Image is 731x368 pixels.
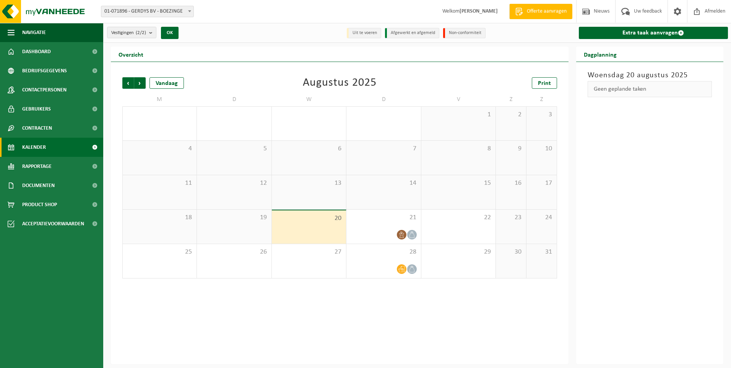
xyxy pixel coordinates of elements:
span: Volgende [134,77,146,89]
span: 6 [276,145,342,153]
td: Z [496,93,526,106]
span: 17 [530,179,553,187]
span: 31 [530,248,553,256]
span: 28 [350,248,417,256]
span: 01-071896 - GERDYS BV - BOEZINGE [101,6,193,17]
h3: Woensdag 20 augustus 2025 [588,70,712,81]
td: M [122,93,197,106]
span: 7 [350,145,417,153]
span: 20 [276,214,342,223]
span: 11 [127,179,193,187]
li: Uit te voeren [347,28,381,38]
span: Dashboard [22,42,51,61]
span: Navigatie [22,23,46,42]
span: 13 [276,179,342,187]
button: OK [161,27,179,39]
span: 25 [127,248,193,256]
span: 29 [425,248,492,256]
span: 22 [425,213,492,222]
div: Geen geplande taken [588,81,712,97]
span: Print [538,80,551,86]
span: Contracten [22,119,52,138]
span: 12 [201,179,267,187]
li: Afgewerkt en afgemeld [385,28,439,38]
span: Rapportage [22,157,52,176]
span: 3 [530,111,553,119]
span: 10 [530,145,553,153]
span: 27 [276,248,342,256]
span: 2 [500,111,522,119]
span: 23 [500,213,522,222]
span: 14 [350,179,417,187]
span: Bedrijfsgegevens [22,61,67,80]
span: 16 [500,179,522,187]
span: Offerte aanvragen [525,8,569,15]
td: D [197,93,271,106]
a: Print [532,77,557,89]
td: W [272,93,346,106]
div: Augustus 2025 [303,77,377,89]
span: 21 [350,213,417,222]
h2: Dagplanning [576,47,624,62]
a: Extra taak aanvragen [579,27,728,39]
h2: Overzicht [111,47,151,62]
span: Vorige [122,77,134,89]
span: 5 [201,145,267,153]
span: Documenten [22,176,55,195]
span: 18 [127,213,193,222]
count: (2/2) [136,30,146,35]
td: V [421,93,496,106]
div: Vandaag [149,77,184,89]
span: 15 [425,179,492,187]
span: 1 [425,111,492,119]
span: 19 [201,213,267,222]
span: 30 [500,248,522,256]
span: Vestigingen [111,27,146,39]
span: Acceptatievoorwaarden [22,214,84,233]
span: 26 [201,248,267,256]
li: Non-conformiteit [443,28,486,38]
span: 8 [425,145,492,153]
td: D [346,93,421,106]
a: Offerte aanvragen [509,4,572,19]
span: 01-071896 - GERDYS BV - BOEZINGE [101,6,194,17]
span: Kalender [22,138,46,157]
td: Z [526,93,557,106]
strong: [PERSON_NAME] [460,8,498,14]
span: 24 [530,213,553,222]
span: 9 [500,145,522,153]
button: Vestigingen(2/2) [107,27,156,38]
span: Product Shop [22,195,57,214]
span: 4 [127,145,193,153]
span: Contactpersonen [22,80,67,99]
span: Gebruikers [22,99,51,119]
